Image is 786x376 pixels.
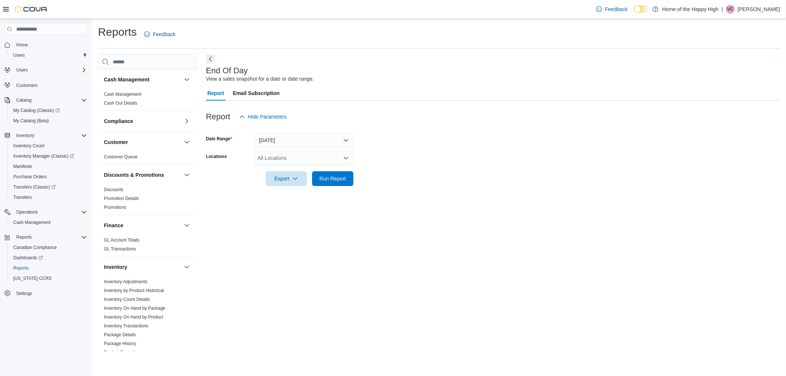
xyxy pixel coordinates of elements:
button: Run Report [312,171,353,186]
a: Manifests [10,162,35,171]
a: My Catalog (Classic) [10,106,63,115]
span: Transfers (Classic) [13,184,56,190]
span: Inventory Count Details [104,296,150,302]
button: Cash Management [182,75,191,84]
span: Report [207,86,224,101]
a: Inventory Adjustments [104,279,147,284]
button: My Catalog (Beta) [7,116,90,126]
span: Reports [13,265,29,271]
span: Canadian Compliance [10,243,87,252]
span: VC [727,5,734,14]
span: Transfers [13,194,32,200]
button: Users [13,66,31,74]
span: Manifests [10,162,87,171]
p: Home of the Happy High [662,5,719,14]
span: Customers [16,82,38,88]
a: GL Account Totals [104,238,139,243]
span: Dashboards [13,255,43,261]
a: Transfers (Classic) [7,182,90,192]
button: Hide Parameters [236,109,290,124]
a: Dashboards [10,253,46,262]
span: Reports [10,264,87,273]
input: Dark Mode [633,6,649,13]
h3: Compliance [104,117,133,125]
a: Dashboards [7,253,90,263]
a: GL Transactions [104,246,136,252]
a: Customers [13,81,41,90]
h1: Reports [98,25,137,39]
button: Canadian Compliance [7,242,90,253]
span: My Catalog (Beta) [13,118,49,124]
button: Customers [1,80,90,90]
span: Inventory by Product Historical [104,288,164,294]
button: Inventory [182,263,191,271]
span: [US_STATE] CCRS [13,275,52,281]
button: Compliance [104,117,181,125]
span: Users [13,66,87,74]
a: Promotion Details [104,196,139,201]
a: Users [10,51,28,60]
button: Discounts & Promotions [182,171,191,179]
div: View a sales snapshot for a date or date range. [206,75,314,83]
button: Compliance [182,117,191,126]
button: Next [206,55,215,63]
span: Dashboards [10,253,87,262]
span: Inventory Count [10,141,87,150]
span: Operations [13,208,87,217]
span: Purchase Orders [13,174,47,180]
a: Inventory by Product Historical [104,288,164,293]
span: Reports [16,234,32,240]
button: Cash Management [7,217,90,228]
span: Package Details [104,332,136,338]
button: Purchase Orders [7,172,90,182]
a: My Catalog (Classic) [7,105,90,116]
span: GL Account Totals [104,237,139,243]
a: Package History [104,341,136,346]
a: Promotions [104,205,126,210]
span: Inventory On Hand by Product [104,314,163,320]
a: Inventory On Hand by Product [104,314,163,320]
button: Catalog [1,95,90,105]
a: Inventory Manager (Classic) [7,151,90,161]
div: Customer [98,152,197,164]
button: Settings [1,288,90,299]
span: Cash Management [13,219,50,225]
a: Inventory Count Details [104,297,150,302]
button: Operations [13,208,41,217]
span: Inventory Count [13,143,45,149]
span: Home [13,40,87,49]
a: Cash Management [10,218,53,227]
span: Operations [16,209,38,215]
span: Transfers (Classic) [10,183,87,191]
div: Cash Management [98,90,197,110]
span: Users [16,67,28,73]
button: Home [1,39,90,50]
button: [US_STATE] CCRS [7,273,90,284]
a: Home [13,41,31,49]
button: Finance [104,222,181,229]
span: Cash Management [10,218,87,227]
button: Manifests [7,161,90,172]
span: Catalog [16,97,31,103]
button: Cash Management [104,76,181,83]
button: Inventory [1,130,90,141]
span: Inventory Transactions [104,323,149,329]
span: Purchase Orders [10,172,87,181]
a: Customer Queue [104,154,137,159]
a: Transfers (Classic) [10,183,59,191]
a: Discounts [104,187,123,192]
label: Locations [206,154,227,159]
h3: Customer [104,138,128,146]
a: Product Expirations [104,350,142,355]
h3: End Of Day [206,66,248,75]
span: Users [10,51,87,60]
h3: Inventory [104,263,127,271]
p: | [722,5,723,14]
p: [PERSON_NAME] [738,5,780,14]
span: Reports [13,233,87,242]
button: Customer [182,138,191,147]
a: Inventory Manager (Classic) [10,152,77,161]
